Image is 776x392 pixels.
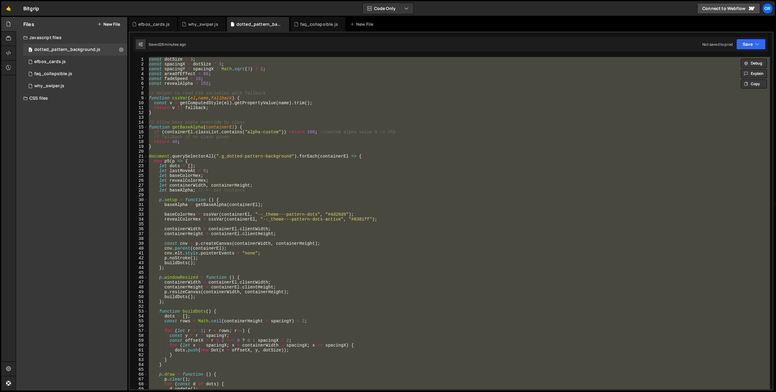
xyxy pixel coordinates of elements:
[130,362,148,367] div: 64
[23,21,34,28] h2: Files
[130,178,148,183] div: 26
[741,69,767,78] button: Explain
[23,56,127,68] div: 16523/45344.js
[130,188,148,193] div: 28
[130,57,148,62] div: 1
[130,217,148,222] div: 34
[1,1,16,16] a: 🤙
[130,241,148,246] div: 39
[130,231,148,236] div: 37
[130,202,148,207] div: 31
[130,193,148,198] div: 29
[130,309,148,314] div: 53
[16,92,127,104] div: CSS files
[130,198,148,202] div: 30
[130,144,148,149] div: 19
[130,324,148,328] div: 56
[34,47,100,52] div: dotted_pattern_background.js
[762,3,773,14] a: Gr
[130,130,148,135] div: 16
[130,265,148,270] div: 44
[697,3,760,14] a: Connect to Webflow
[130,270,148,275] div: 45
[130,333,148,338] div: 58
[300,21,338,27] div: faq_collapsible.js
[130,101,148,105] div: 10
[130,246,148,251] div: 40
[130,222,148,227] div: 35
[130,280,148,285] div: 47
[130,372,148,377] div: 66
[34,83,64,89] div: why_swiper.js
[130,290,148,294] div: 49
[130,285,148,290] div: 48
[130,76,148,81] div: 5
[130,207,148,212] div: 32
[741,59,767,68] button: Debug
[130,251,148,256] div: 41
[236,21,282,27] div: dotted_pattern_background.js
[130,294,148,299] div: 50
[130,314,148,319] div: 54
[130,227,148,231] div: 36
[130,139,148,144] div: 18
[130,115,148,120] div: 13
[130,357,148,362] div: 63
[130,328,148,333] div: 57
[159,42,186,47] div: 29 minutes ago
[350,21,376,27] div: New File
[130,261,148,265] div: 43
[97,22,120,27] button: New File
[130,67,148,71] div: 3
[130,110,148,115] div: 12
[130,299,148,304] div: 51
[130,348,148,353] div: 61
[23,80,127,92] div: 16523/44862.js
[702,42,733,47] div: Not saved to prod
[34,59,66,65] div: efbos_cards.js
[130,71,148,76] div: 4
[130,236,148,241] div: 38
[130,164,148,168] div: 23
[130,96,148,101] div: 9
[741,79,767,88] button: Copy
[736,39,766,50] button: Save
[130,135,148,139] div: 17
[138,21,170,27] div: efbos_cards.js
[130,367,148,372] div: 65
[130,62,148,67] div: 2
[188,21,218,27] div: why_swiper.js
[130,275,148,280] div: 46
[130,319,148,324] div: 55
[130,154,148,159] div: 21
[23,5,39,12] div: Bitgrip
[130,168,148,173] div: 24
[363,3,413,14] button: Code Only
[130,256,148,261] div: 42
[34,71,72,77] div: faq_collapsible.js
[130,377,148,382] div: 67
[130,387,148,391] div: 69
[130,304,148,309] div: 52
[130,353,148,357] div: 62
[130,120,148,125] div: 14
[130,173,148,178] div: 25
[23,68,127,80] div: 16523/45036.js
[130,212,148,217] div: 33
[130,382,148,387] div: 68
[130,86,148,91] div: 7
[130,149,148,154] div: 20
[28,48,32,53] span: 0
[130,81,148,86] div: 6
[130,338,148,343] div: 59
[130,105,148,110] div: 11
[130,183,148,188] div: 27
[130,125,148,130] div: 15
[16,32,127,44] div: Javascript files
[149,42,186,47] div: Saved
[130,159,148,164] div: 22
[130,91,148,96] div: 8
[130,343,148,348] div: 60
[23,44,127,56] div: 16523/44849.js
